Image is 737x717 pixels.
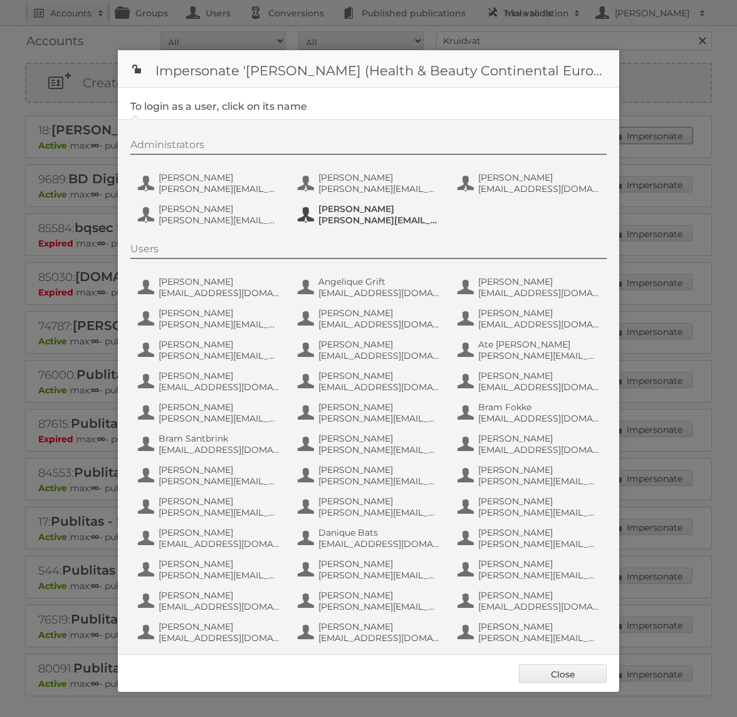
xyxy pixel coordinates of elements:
[519,664,607,683] a: Close
[318,276,440,287] span: Angelique Grift
[318,287,440,299] span: [EMAIL_ADDRESS][DOMAIN_NAME]
[318,538,440,550] span: [EMAIL_ADDRESS][DOMAIN_NAME]
[118,50,619,88] h1: Impersonate '[PERSON_NAME] (Health & Beauty Continental Europe) B.V.'
[159,350,280,361] span: [PERSON_NAME][EMAIL_ADDRESS][DOMAIN_NAME]
[456,651,604,676] button: Jasmijn [PERSON_NAME] [PERSON_NAME][EMAIL_ADDRESS][DOMAIN_NAME]
[137,369,284,394] button: [PERSON_NAME] [EMAIL_ADDRESS][DOMAIN_NAME]
[296,369,444,394] button: [PERSON_NAME] [EMAIL_ADDRESS][DOMAIN_NAME]
[137,526,284,551] button: [PERSON_NAME] [EMAIL_ADDRESS][DOMAIN_NAME]
[478,370,600,381] span: [PERSON_NAME]
[159,401,280,413] span: [PERSON_NAME]
[478,621,600,632] span: [PERSON_NAME]
[159,527,280,538] span: [PERSON_NAME]
[296,275,444,300] button: Angelique Grift [EMAIL_ADDRESS][DOMAIN_NAME]
[159,632,280,644] span: [EMAIL_ADDRESS][DOMAIN_NAME]
[296,306,444,331] button: [PERSON_NAME] [EMAIL_ADDRESS][DOMAIN_NAME]
[478,287,600,299] span: [EMAIL_ADDRESS][DOMAIN_NAME]
[159,538,280,550] span: [EMAIL_ADDRESS][DOMAIN_NAME]
[478,350,600,361] span: [PERSON_NAME][EMAIL_ADDRESS][DOMAIN_NAME]
[478,527,600,538] span: [PERSON_NAME]
[478,413,600,424] span: [EMAIL_ADDRESS][DOMAIN_NAME]
[159,558,280,570] span: [PERSON_NAME]
[296,494,444,519] button: [PERSON_NAME] [PERSON_NAME][EMAIL_ADDRESS][DOMAIN_NAME]
[137,620,284,645] button: [PERSON_NAME] [EMAIL_ADDRESS][DOMAIN_NAME]
[159,287,280,299] span: [EMAIL_ADDRESS][DOMAIN_NAME]
[456,557,604,582] button: [PERSON_NAME] [PERSON_NAME][EMAIL_ADDRESS][DOMAIN_NAME]
[318,350,440,361] span: [EMAIL_ADDRESS][DOMAIN_NAME]
[456,369,604,394] button: [PERSON_NAME] [EMAIL_ADDRESS][DOMAIN_NAME]
[137,171,284,196] button: [PERSON_NAME] [PERSON_NAME][EMAIL_ADDRESS][DOMAIN_NAME]
[318,652,440,664] span: [PERSON_NAME]
[159,381,280,393] span: [EMAIL_ADDRESS][DOMAIN_NAME]
[318,590,440,601] span: [PERSON_NAME]
[159,172,280,183] span: [PERSON_NAME]
[159,203,280,215] span: [PERSON_NAME]
[318,621,440,632] span: [PERSON_NAME]
[159,215,280,226] span: [PERSON_NAME][EMAIL_ADDRESS][DOMAIN_NAME]
[130,139,607,155] div: Administrators
[159,652,280,664] span: [PERSON_NAME]
[296,171,444,196] button: [PERSON_NAME] [PERSON_NAME][EMAIL_ADDRESS][DOMAIN_NAME]
[318,339,440,350] span: [PERSON_NAME]
[478,183,600,194] span: [EMAIL_ADDRESS][DOMAIN_NAME]
[456,275,604,300] button: [PERSON_NAME] [EMAIL_ADDRESS][DOMAIN_NAME]
[456,337,604,363] button: Ate [PERSON_NAME] [PERSON_NAME][EMAIL_ADDRESS][DOMAIN_NAME]
[318,401,440,413] span: [PERSON_NAME]
[296,557,444,582] button: [PERSON_NAME] [PERSON_NAME][EMAIL_ADDRESS][DOMAIN_NAME]
[456,588,604,613] button: [PERSON_NAME] [EMAIL_ADDRESS][DOMAIN_NAME]
[296,337,444,363] button: [PERSON_NAME] [EMAIL_ADDRESS][DOMAIN_NAME]
[159,496,280,507] span: [PERSON_NAME]
[318,413,440,424] span: [PERSON_NAME][EMAIL_ADDRESS][DOMAIN_NAME]
[478,570,600,581] span: [PERSON_NAME][EMAIL_ADDRESS][DOMAIN_NAME]
[130,243,607,259] div: Users
[318,433,440,444] span: [PERSON_NAME]
[318,527,440,538] span: Danique Bats
[318,558,440,570] span: [PERSON_NAME]
[130,100,307,112] legend: To login as a user, click on its name
[478,538,600,550] span: [PERSON_NAME][EMAIL_ADDRESS][DOMAIN_NAME]
[137,202,284,227] button: [PERSON_NAME] [PERSON_NAME][EMAIL_ADDRESS][DOMAIN_NAME]
[478,601,600,612] span: [EMAIL_ADDRESS][DOMAIN_NAME]
[318,183,440,194] span: [PERSON_NAME][EMAIL_ADDRESS][DOMAIN_NAME]
[159,183,280,194] span: [PERSON_NAME][EMAIL_ADDRESS][DOMAIN_NAME]
[159,464,280,475] span: [PERSON_NAME]
[478,276,600,287] span: [PERSON_NAME]
[478,172,600,183] span: [PERSON_NAME]
[318,319,440,330] span: [EMAIL_ADDRESS][DOMAIN_NAME]
[137,494,284,519] button: [PERSON_NAME] [PERSON_NAME][EMAIL_ADDRESS][DOMAIN_NAME]
[296,526,444,551] button: Danique Bats [EMAIL_ADDRESS][DOMAIN_NAME]
[318,632,440,644] span: [EMAIL_ADDRESS][DOMAIN_NAME]
[478,507,600,518] span: [PERSON_NAME][EMAIL_ADDRESS][DOMAIN_NAME]
[159,413,280,424] span: [PERSON_NAME][EMAIL_ADDRESS][DOMAIN_NAME]
[478,652,600,664] span: Jasmijn [PERSON_NAME]
[318,172,440,183] span: [PERSON_NAME]
[318,370,440,381] span: [PERSON_NAME]
[478,475,600,487] span: [PERSON_NAME][EMAIL_ADDRESS][DOMAIN_NAME]
[456,432,604,457] button: [PERSON_NAME] [EMAIL_ADDRESS][DOMAIN_NAME]
[318,507,440,518] span: [PERSON_NAME][EMAIL_ADDRESS][DOMAIN_NAME]
[478,401,600,413] span: Bram Fokke
[318,203,440,215] span: [PERSON_NAME]
[318,381,440,393] span: [EMAIL_ADDRESS][DOMAIN_NAME]
[478,464,600,475] span: [PERSON_NAME]
[159,339,280,350] span: [PERSON_NAME]
[456,306,604,331] button: [PERSON_NAME] [EMAIL_ADDRESS][DOMAIN_NAME]
[137,557,284,582] button: [PERSON_NAME] [PERSON_NAME][EMAIL_ADDRESS][DOMAIN_NAME]
[318,496,440,507] span: [PERSON_NAME]
[159,276,280,287] span: [PERSON_NAME]
[318,215,440,226] span: [PERSON_NAME][EMAIL_ADDRESS][DOMAIN_NAME]
[478,307,600,319] span: [PERSON_NAME]
[478,632,600,644] span: [PERSON_NAME][EMAIL_ADDRESS][DOMAIN_NAME]
[456,620,604,645] button: [PERSON_NAME] [PERSON_NAME][EMAIL_ADDRESS][DOMAIN_NAME]
[478,590,600,601] span: [PERSON_NAME]
[296,588,444,613] button: [PERSON_NAME] [PERSON_NAME][EMAIL_ADDRESS][DOMAIN_NAME]
[318,307,440,319] span: [PERSON_NAME]
[296,651,444,676] button: [PERSON_NAME] [EMAIL_ADDRESS][DOMAIN_NAME]
[159,433,280,444] span: Bram Santbrink
[137,463,284,488] button: [PERSON_NAME] [PERSON_NAME][EMAIL_ADDRESS][DOMAIN_NAME]
[296,432,444,457] button: [PERSON_NAME] [PERSON_NAME][EMAIL_ADDRESS][DOMAIN_NAME]
[296,620,444,645] button: [PERSON_NAME] [EMAIL_ADDRESS][DOMAIN_NAME]
[137,588,284,613] button: [PERSON_NAME] [EMAIL_ADDRESS][DOMAIN_NAME]
[137,306,284,331] button: [PERSON_NAME] [PERSON_NAME][EMAIL_ADDRESS][DOMAIN_NAME]
[318,570,440,581] span: [PERSON_NAME][EMAIL_ADDRESS][DOMAIN_NAME]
